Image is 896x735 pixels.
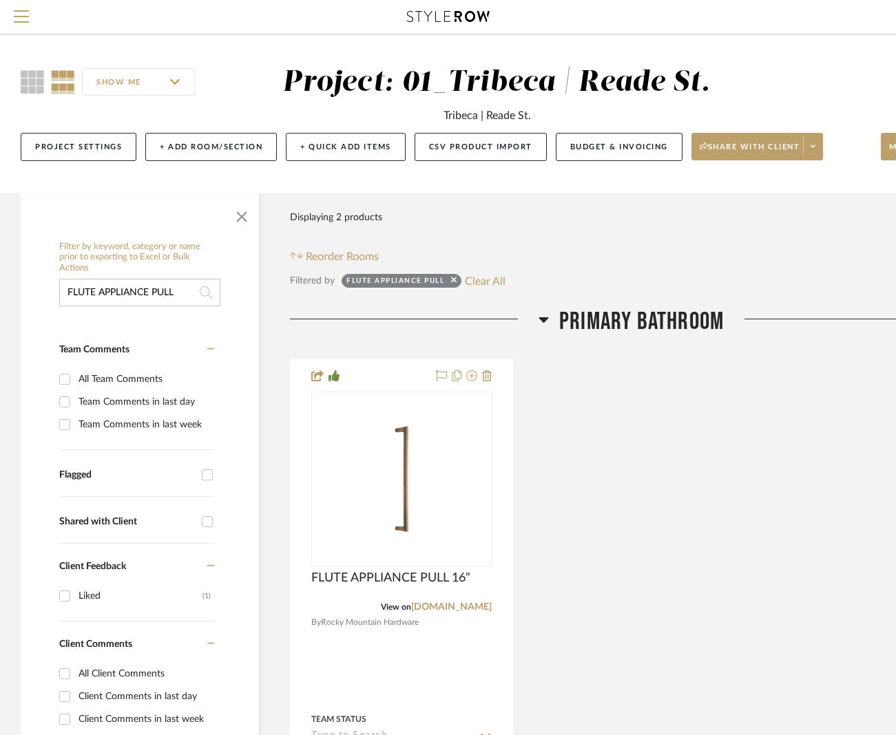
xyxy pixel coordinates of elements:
[415,133,547,161] button: CSV Product Import
[59,279,220,306] input: Search within 2 results
[311,571,470,586] span: FLUTE APPLIANCE PULL 16"
[59,345,129,354] span: Team Comments
[290,248,379,265] button: Reorder Rooms
[346,276,444,290] div: FLUTE APPLIANCE PULL
[79,368,211,390] div: All Team Comments
[79,391,211,413] div: Team Comments in last day
[556,133,683,161] button: Budget & Invoicing
[321,616,419,629] span: Rocky Mountain Hardware
[306,248,379,265] span: Reorder Rooms
[691,133,824,160] button: Share with client
[286,133,406,161] button: + Quick Add Items
[79,585,202,607] div: Liked
[59,516,195,528] div: Shared with Client
[79,685,211,707] div: Client Comments in last day
[444,107,531,124] div: Tribeca | Reade St.
[79,708,211,730] div: Client Comments in last week
[381,603,411,611] span: View on
[312,392,491,566] div: 0
[145,133,277,161] button: + Add Room/Section
[559,307,724,337] span: Primary Bathroom
[411,602,492,612] a: [DOMAIN_NAME]
[59,639,132,649] span: Client Comments
[228,200,256,228] button: Close
[315,393,488,565] img: FLUTE APPLIANCE PULL 16"
[79,663,211,685] div: All Client Comments
[202,585,211,607] div: (1)
[311,713,366,725] div: Team Status
[700,142,800,162] span: Share with client
[290,273,335,288] div: Filtered by
[311,616,321,629] span: By
[290,204,382,231] div: Displaying 2 products
[465,272,506,290] button: Clear All
[282,68,710,97] div: Project: 01_Tribeca | Reade St.
[59,562,126,571] span: Client Feedback
[59,242,220,274] h6: Filter by keyword, category or name prior to exporting to Excel or Bulk Actions
[59,469,195,481] div: Flagged
[79,414,211,436] div: Team Comments in last week
[21,133,136,161] button: Project Settings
